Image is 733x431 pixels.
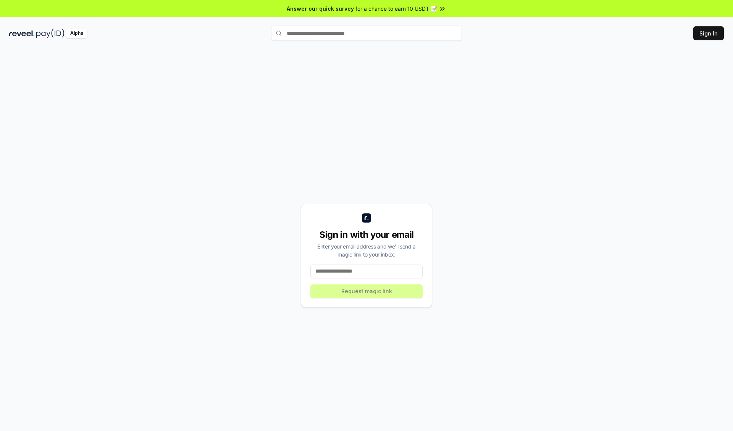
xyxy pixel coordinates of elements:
span: for a chance to earn 10 USDT 📝 [355,5,437,13]
div: Sign in with your email [310,229,423,241]
div: Alpha [66,29,87,38]
div: Enter your email address and we’ll send a magic link to your inbox. [310,242,423,258]
img: logo_small [362,213,371,223]
button: Sign In [693,26,724,40]
img: reveel_dark [9,29,35,38]
span: Answer our quick survey [287,5,354,13]
img: pay_id [36,29,65,38]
